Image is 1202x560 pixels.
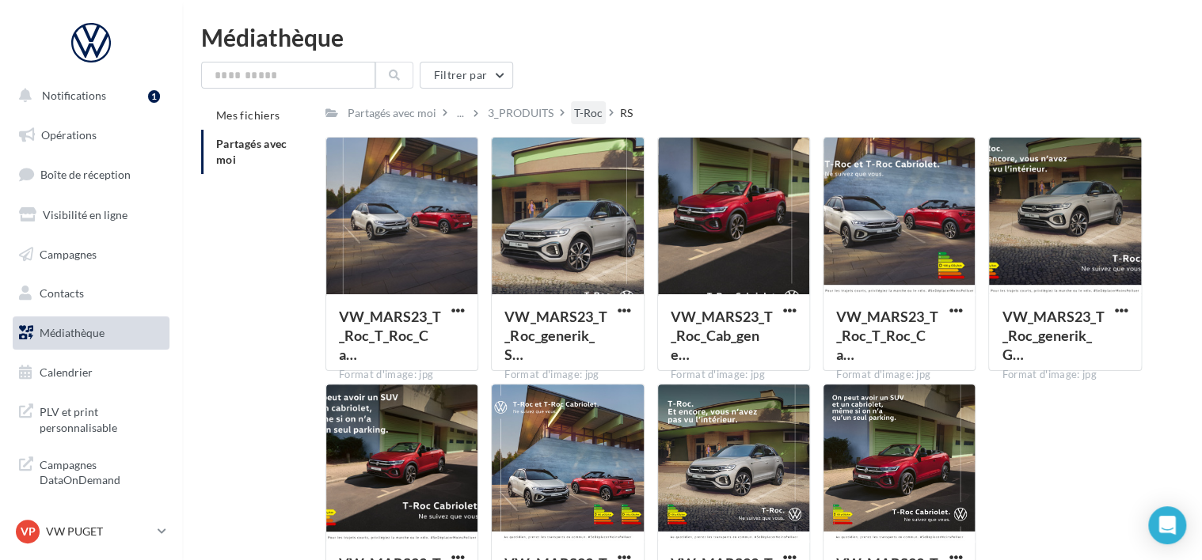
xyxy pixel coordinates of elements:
span: Boîte de réception [40,168,131,181]
div: Médiathèque [201,25,1183,49]
span: Contacts [40,286,84,300]
a: VP VW PUGET [13,516,169,547]
a: Calendrier [10,356,173,389]
div: Format d'image: jpg [339,368,465,382]
div: RS [620,105,633,121]
div: Format d'image: jpg [504,368,630,382]
a: Campagnes DataOnDemand [10,448,173,494]
a: Médiathèque [10,316,173,350]
span: Notifications [42,89,106,102]
span: VW_MARS23_T_Roc_T_Roc_Cab_generik_Story [339,308,441,363]
div: 1 [148,90,160,103]
span: VW_MARS23_T_Roc_generik_GMB [1002,308,1104,363]
div: Format d'image: jpg [671,368,797,382]
div: Format d'image: jpg [836,368,962,382]
span: Partagés avec moi [216,137,287,166]
p: VW PUGET [46,524,151,539]
div: Open Intercom Messenger [1148,506,1186,544]
a: Contacts [10,277,173,310]
div: 3_PRODUITS [488,105,553,121]
a: Boîte de réception [10,157,173,191]
a: Opérations [10,119,173,152]
span: Campagnes DataOnDemand [40,454,163,488]
span: VW_MARS23_T_Roc_T_Roc_Cab_generik_GMB [836,308,938,363]
span: Médiathèque [40,326,105,339]
div: Format d'image: jpg [1002,368,1128,382]
button: Filtrer par [420,62,513,89]
button: Notifications 1 [10,79,166,112]
span: Calendrier [40,365,93,379]
a: PLV et print personnalisable [10,395,173,441]
div: T-Roc [574,105,603,121]
div: Partagés avec moi [348,105,436,121]
a: Visibilité en ligne [10,199,173,232]
span: VP [21,524,36,539]
span: Mes fichiers [216,108,280,122]
span: PLV et print personnalisable [40,401,163,435]
span: VW_MARS23_T_Roc_Cab_generik_Story [671,308,773,363]
span: Campagnes [40,247,97,260]
div: ... [454,102,467,124]
span: Visibilité en ligne [43,208,127,221]
span: Opérations [41,128,97,142]
a: Campagnes [10,238,173,271]
span: VW_MARS23_T_Roc_generik_Story [504,308,607,363]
